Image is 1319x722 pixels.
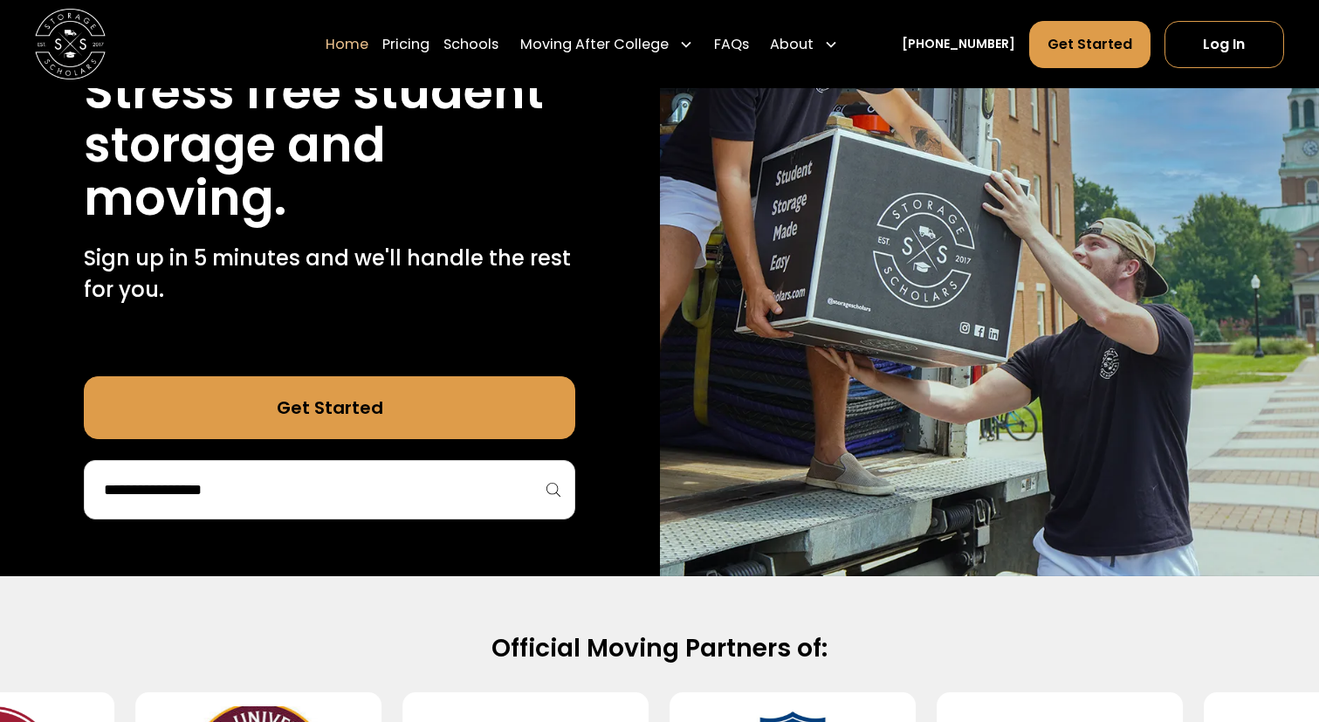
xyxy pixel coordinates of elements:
[1164,20,1284,67] a: Log In
[382,19,429,68] a: Pricing
[1029,20,1151,67] a: Get Started
[520,33,669,54] div: Moving After College
[512,19,699,68] div: Moving After College
[443,19,498,68] a: Schools
[98,632,1222,664] h2: Official Moving Partners of:
[35,9,105,79] a: home
[84,65,575,225] h1: Stress free student storage and moving.
[902,35,1015,53] a: [PHONE_NUMBER]
[35,9,105,79] img: Storage Scholars main logo
[84,376,575,439] a: Get Started
[714,19,749,68] a: FAQs
[326,19,368,68] a: Home
[770,33,814,54] div: About
[84,243,575,306] p: Sign up in 5 minutes and we'll handle the rest for you.
[763,19,845,68] div: About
